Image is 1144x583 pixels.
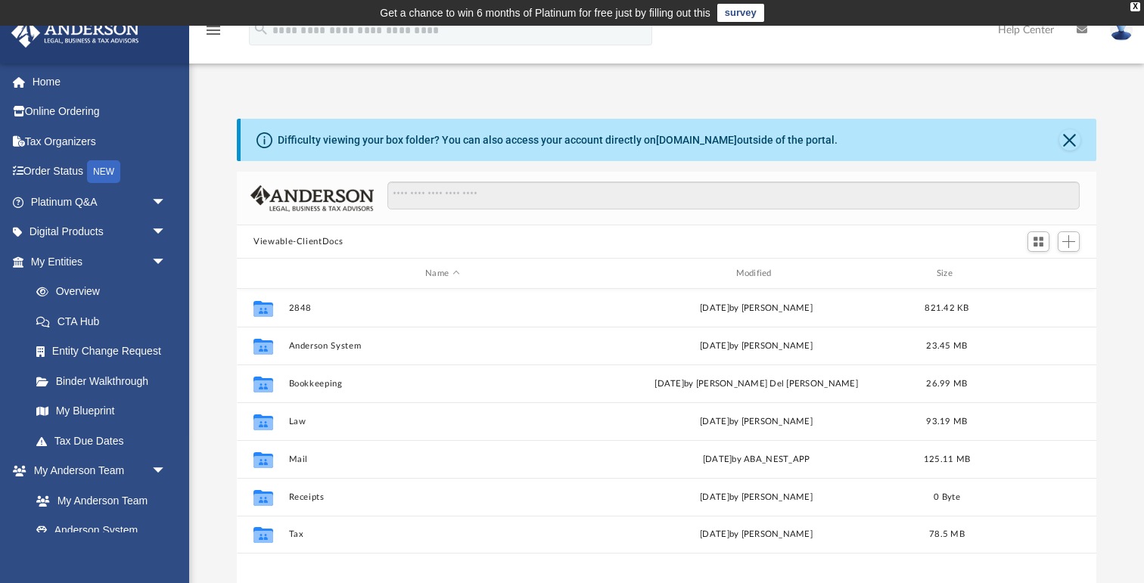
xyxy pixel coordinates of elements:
[11,187,189,217] a: Platinum Q&Aarrow_drop_down
[288,267,596,281] div: Name
[603,377,910,391] div: [DATE] by [PERSON_NAME] Del [PERSON_NAME]
[253,20,269,37] i: search
[289,417,596,426] button: Law
[253,235,343,249] button: Viewable-ClientDocs
[924,455,970,464] span: 125.11 MB
[151,456,182,487] span: arrow_drop_down
[603,453,910,467] div: [DATE] by ABA_NEST_APP
[21,366,189,396] a: Binder Walkthrough
[656,134,737,146] a: [DOMAIN_NAME]
[11,456,182,486] a: My Anderson Teamarrow_drop_down
[289,379,596,389] button: Bookkeeping
[1130,2,1140,11] div: close
[1058,231,1080,253] button: Add
[387,181,1080,210] input: Search files and folders
[21,396,182,426] a: My Blueprint
[11,126,189,157] a: Tax Organizers
[204,29,222,39] a: menu
[603,415,910,429] div: [DATE] by [PERSON_NAME]
[11,157,189,188] a: Order StatusNEW
[151,217,182,248] span: arrow_drop_down
[11,97,189,127] a: Online Ordering
[11,217,189,247] a: Digital Productsarrow_drop_down
[380,4,710,22] div: Get a chance to win 6 months of Platinum for free just by filling out this
[21,426,189,456] a: Tax Due Dates
[1110,19,1133,41] img: User Pic
[204,21,222,39] i: menu
[151,187,182,218] span: arrow_drop_down
[927,380,968,388] span: 26.99 MB
[7,18,144,48] img: Anderson Advisors Platinum Portal
[289,303,596,313] button: 2848
[21,336,189,367] a: Entity Change Request
[21,306,189,336] a: CTA Hub
[927,342,968,350] span: 23.45 MB
[602,267,910,281] div: Modified
[717,4,764,22] a: survey
[21,516,182,546] a: Anderson System
[929,530,965,538] span: 78.5 MB
[21,485,174,516] a: My Anderson Team
[917,267,978,281] div: Size
[289,341,596,351] button: Anderson System
[244,267,281,281] div: id
[984,267,1090,281] div: id
[603,302,910,315] div: [DATE] by [PERSON_NAME]
[1059,129,1080,150] button: Close
[11,247,189,277] a: My Entitiesarrow_drop_down
[21,277,189,307] a: Overview
[11,67,189,97] a: Home
[289,492,596,502] button: Receipts
[934,493,960,501] span: 0 Byte
[603,340,910,353] div: [DATE] by [PERSON_NAME]
[603,491,910,504] div: [DATE] by [PERSON_NAME]
[925,304,968,312] span: 821.42 KB
[87,160,120,183] div: NEW
[603,528,910,541] div: [DATE] by [PERSON_NAME]
[1027,231,1050,253] button: Switch to Grid View
[289,529,596,539] button: Tax
[927,417,968,426] span: 93.19 MB
[278,132,838,148] div: Difficulty viewing your box folder? You can also access your account directly on outside of the p...
[151,247,182,278] span: arrow_drop_down
[289,454,596,464] button: Mail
